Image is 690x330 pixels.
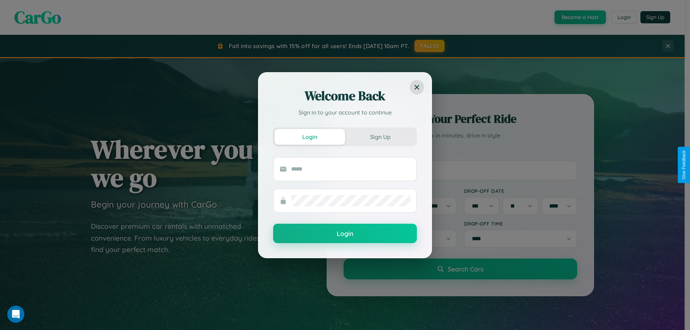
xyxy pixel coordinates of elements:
[275,129,345,145] button: Login
[273,87,417,104] h2: Welcome Back
[681,150,686,180] div: Give Feedback
[345,129,415,145] button: Sign Up
[273,224,417,243] button: Login
[273,108,417,117] p: Sign in to your account to continue
[7,306,24,323] iframe: Intercom live chat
